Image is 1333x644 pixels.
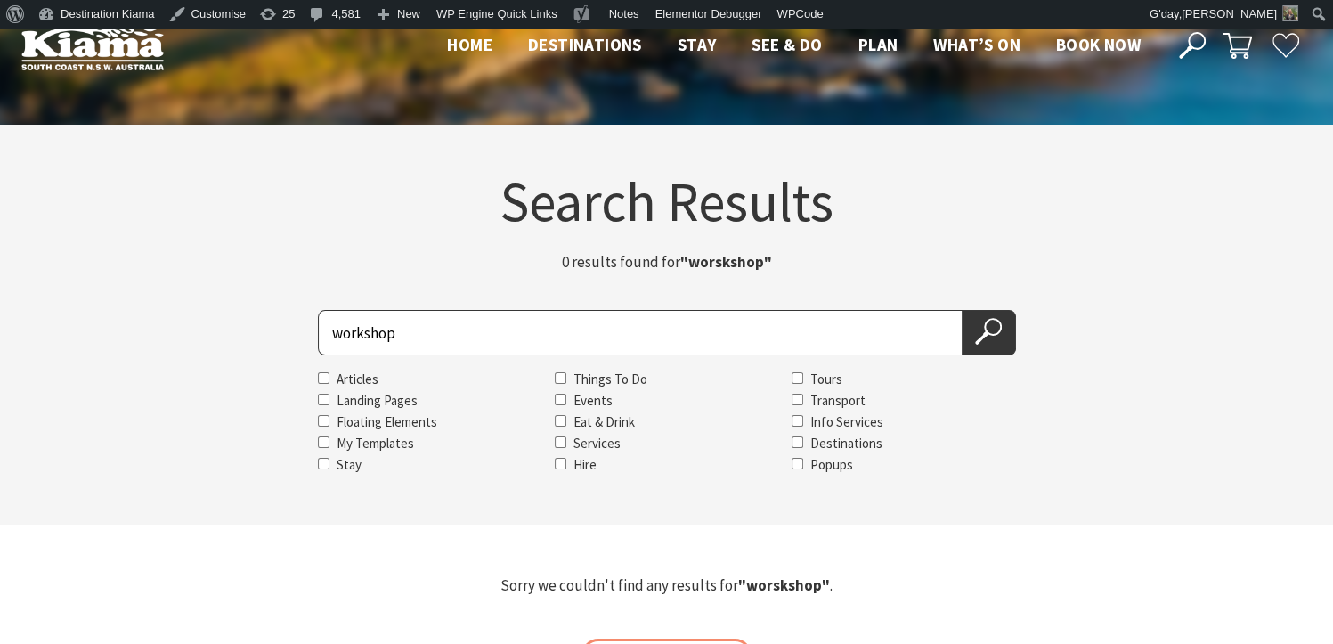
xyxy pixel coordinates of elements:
input: Search for: [318,310,963,355]
nav: Main Menu [429,31,1158,61]
strong: "worskshop" [738,575,830,595]
p: Sorry we couldn't find any results for . [140,574,1194,598]
label: My Templates [337,435,414,452]
span: Stay [678,34,717,55]
label: Popups [810,456,853,473]
strong: "worskshop" [680,252,772,272]
p: 0 results found for [444,250,890,274]
label: Destinations [810,435,882,452]
label: Stay [337,456,362,473]
span: What’s On [933,34,1020,55]
label: Transport [810,392,866,409]
span: Destinations [528,34,642,55]
label: Hire [573,456,597,473]
img: Kiama Logo [21,21,164,70]
span: See & Do [752,34,822,55]
span: Plan [858,34,898,55]
span: [PERSON_NAME] [1182,7,1277,20]
label: Eat & Drink [573,413,635,430]
span: Home [447,34,492,55]
label: Floating Elements [337,413,437,430]
span: Book now [1056,34,1141,55]
label: Info Services [810,413,883,430]
img: Theresa-Mullan-1-30x30.png [1282,5,1298,21]
h1: Search Results [140,174,1194,229]
label: Things To Do [573,371,647,387]
label: Events [573,392,613,409]
label: Tours [810,371,842,387]
label: Landing Pages [337,392,418,409]
label: Articles [337,371,378,387]
label: Services [573,435,621,452]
